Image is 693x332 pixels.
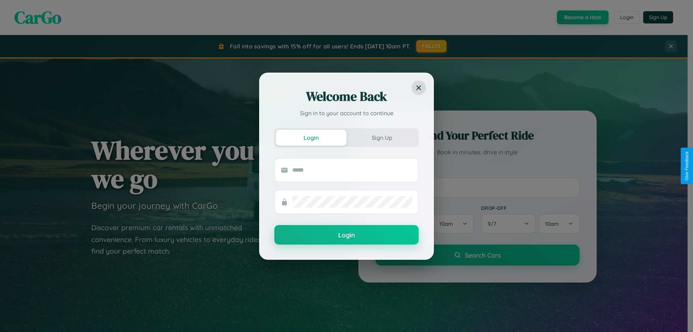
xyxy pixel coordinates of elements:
[276,130,346,146] button: Login
[684,151,689,181] div: Give Feedback
[346,130,417,146] button: Sign Up
[274,225,419,245] button: Login
[274,109,419,117] p: Sign in to your account to continue
[274,88,419,105] h2: Welcome Back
